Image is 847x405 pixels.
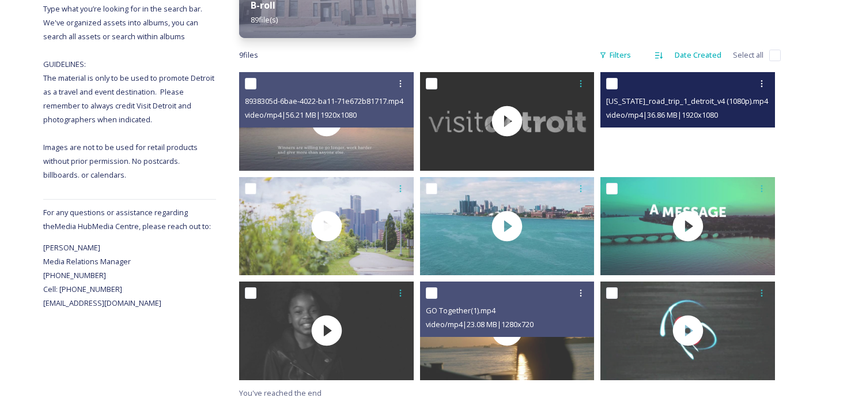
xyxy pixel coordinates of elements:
img: thumbnail [239,177,414,275]
img: thumbnail [600,282,775,380]
span: video/mp4 | 56.21 MB | 1920 x 1080 [245,110,357,120]
span: video/mp4 | 23.08 MB | 1280 x 720 [426,319,534,329]
img: thumbnail [420,72,595,170]
div: Filters [593,44,637,66]
span: Select all [733,50,763,61]
img: thumbnail [420,177,595,275]
img: thumbnail [600,177,775,275]
span: GO Together(1).mp4 [426,305,496,316]
span: For any questions or assistance regarding the Media Hub Media Centre, please reach out to: [43,207,211,231]
span: [US_STATE]_road_trip_1_detroit_v4 (1080p).mp4 [606,96,768,106]
span: 9 file s [239,50,258,61]
span: You've reached the end [239,388,322,398]
span: 89 file(s) [251,14,278,25]
img: thumbnail [239,282,414,380]
span: video/mp4 | 36.86 MB | 1920 x 1080 [606,110,718,120]
span: [PERSON_NAME] Media Relations Manager [PHONE_NUMBER] Cell: [PHONE_NUMBER] [EMAIL_ADDRESS][DOMAIN_... [43,242,161,308]
span: 8938305d-6bae-4022-ba11-71e672b81717.mp4 [245,96,403,106]
div: Date Created [669,44,727,66]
